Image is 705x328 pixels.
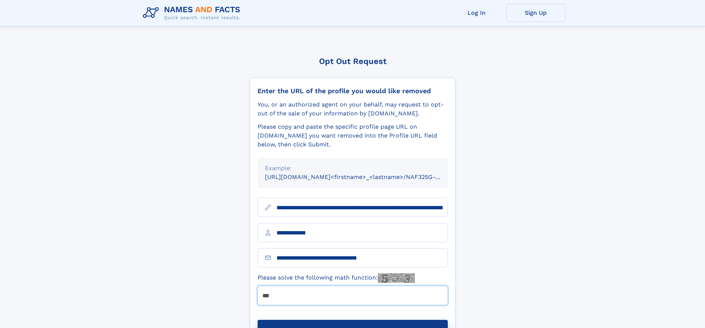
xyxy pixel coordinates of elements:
[258,87,448,95] div: Enter the URL of the profile you would like removed
[506,4,565,22] a: Sign Up
[250,57,456,66] div: Opt Out Request
[258,122,448,149] div: Please copy and paste the specific profile page URL on [DOMAIN_NAME] you want removed into the Pr...
[447,4,506,22] a: Log In
[265,164,440,173] div: Example:
[258,273,415,283] label: Please solve the following math function:
[265,173,462,180] small: [URL][DOMAIN_NAME]<firstname>_<lastname>/NAF325G-xxxxxxxx
[140,3,246,23] img: Logo Names and Facts
[258,100,448,118] div: You, or an authorized agent on your behalf, may request to opt-out of the sale of your informatio...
